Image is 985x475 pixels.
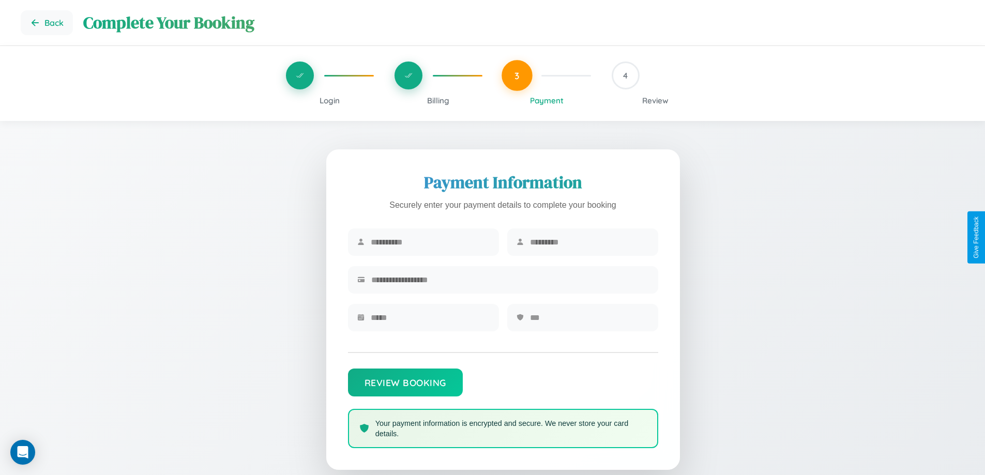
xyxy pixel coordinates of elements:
[348,171,658,194] h2: Payment Information
[320,96,340,105] span: Login
[642,96,669,105] span: Review
[21,10,73,35] button: Go back
[623,70,628,81] span: 4
[530,96,564,105] span: Payment
[348,198,658,213] p: Securely enter your payment details to complete your booking
[348,369,463,396] button: Review Booking
[514,70,520,81] span: 3
[10,440,35,465] div: Open Intercom Messenger
[83,11,964,34] h1: Complete Your Booking
[375,418,647,439] p: Your payment information is encrypted and secure. We never store your card details.
[973,217,980,258] div: Give Feedback
[427,96,449,105] span: Billing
